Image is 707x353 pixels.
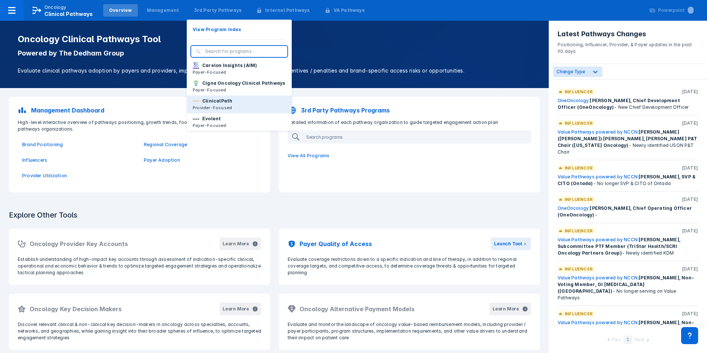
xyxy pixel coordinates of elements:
div: - New Chief Development Officer [558,97,698,111]
h2: Oncology Alternative Payment Models [300,305,415,313]
a: Brand Positioning [22,141,135,148]
p: Carelon Insights (AIM) [202,62,257,69]
p: Powered by The Dedham Group [18,49,531,58]
p: Payer-Focused [193,87,285,93]
p: [DATE] [682,310,698,317]
div: - Newly identified KDM [558,236,698,256]
p: ClinicalPath [202,98,232,104]
h2: Oncology Provider Key Accounts [30,239,128,248]
p: Influencer [565,120,593,127]
button: Learn More [490,303,531,315]
a: OneOncology: [558,205,590,211]
p: [DATE] [682,88,698,95]
p: Evaluate coverage restrictions down to a specific indication and line of therapy, in addition to ... [288,256,531,276]
div: Learn More [223,306,249,312]
p: [DATE] [682,196,698,203]
div: Next [635,336,644,344]
img: cigna-oncology-clinical-pathways.png [193,80,199,87]
input: Search for programs [205,48,283,55]
div: - [558,205,698,218]
p: Influencer [565,266,593,272]
p: Evaluate clinical pathways adoption by payers and providers, implementation sophistication, finan... [18,67,531,75]
a: Management Dashboard [13,101,265,119]
p: Provider-Focused [193,104,232,111]
p: View Program Index [193,26,241,33]
span: Change Type [557,69,585,74]
img: carelon-insights.png [193,62,199,69]
p: Detailed information of each pathway organization to guide targeted engagement action plan [283,119,535,126]
p: Influencer [565,228,593,234]
h3: Explore Other Tools [4,206,82,224]
a: Value Pathways powered by NCCN: [558,129,639,135]
a: Regional Coverage [144,141,257,148]
span: [PERSON_NAME], Chief Development Officer (OneOncology) [558,98,680,110]
button: Carelon Insights (AIM)Payer-Focused [187,60,292,78]
button: EvolentPayer-Focused [187,113,292,131]
p: [DATE] [682,165,698,171]
div: 1 [623,336,632,344]
div: Learn More [223,241,249,247]
p: Payer-Focused [193,122,226,129]
p: Payer-Focused [193,69,257,75]
span: [PERSON_NAME], Subcommittee PTF Member (TriStar Health/SCRI Oncology Partners Group) [558,237,680,256]
h2: Oncology Key Decision Makers [30,305,122,313]
img: new-century-health.png [193,115,199,122]
a: View All Programs [283,148,535,164]
input: Search programs [303,131,525,143]
img: via-oncology.png [193,98,199,104]
span: Clinical Pathways [44,11,93,17]
button: Launch Tool [491,238,531,250]
a: 3rd Party Pathways [188,4,248,17]
a: Payer Adoption [144,157,257,164]
div: - No longer SVP & CITO of Ontada [558,174,698,187]
p: Discover relevant clinical & non-clinical key decision-makers in oncology across specialties, acc... [18,321,261,341]
p: 3rd Party Pathways Programs [301,106,390,115]
p: Oncology [44,4,67,11]
button: View Program Index [187,24,292,35]
button: Cigna Oncology Clinical PathwaysPayer-Focused [187,78,292,95]
p: Cigna Oncology Clinical Pathways [202,80,285,87]
p: Establish understanding of high-impact key accounts through assessment of indication-specific cli... [18,256,261,276]
a: Provider Utilization [22,172,135,179]
p: Evaluate and monitor the landscape of oncology value-based reimbursement models, including provid... [288,321,531,341]
a: Management [141,4,185,17]
div: Internal Pathways [265,7,309,14]
p: Influencer [565,165,593,171]
h1: Oncology Clinical Pathways Tool [18,34,531,44]
p: High-level interactive overview of pathways positioning, growth trends, footprint, & influencers ... [13,119,265,132]
h2: Payer Quality of Access [300,239,372,248]
a: Value Pathways powered by NCCN: [558,174,639,179]
div: Powerpoint [658,7,694,14]
div: Prev [612,336,621,344]
button: Learn More [220,238,261,250]
p: [DATE] [682,228,698,234]
p: [DATE] [682,120,698,127]
h3: Latest Pathways Changes [558,30,698,38]
a: Influencers [22,157,135,164]
span: [PERSON_NAME], Non-Voting Member, GI [MEDICAL_DATA] ([GEOGRAPHIC_DATA]) [558,275,694,294]
a: 3rd Party Pathways Programs [283,101,535,119]
a: OneOncology: [558,98,590,103]
a: Value Pathways powered by NCCN: [558,320,639,325]
p: [DATE] [682,266,698,272]
button: ClinicalPathProvider-Focused [187,95,292,113]
div: VA Pathways [334,7,365,14]
span: [PERSON_NAME] ([PERSON_NAME]) [PERSON_NAME], [PERSON_NAME] P&T Chair ([US_STATE] Oncology) [558,129,697,148]
div: Overview [109,7,132,14]
div: - Newly identified USON P&T Chair [558,129,698,155]
div: Learn More [493,306,519,312]
a: Value Pathways powered by NCCN: [558,275,639,280]
p: Evolent [202,115,221,122]
p: Influencer [565,310,593,317]
span: [PERSON_NAME], Chief Operating Officer (OneOncology) [558,205,692,218]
